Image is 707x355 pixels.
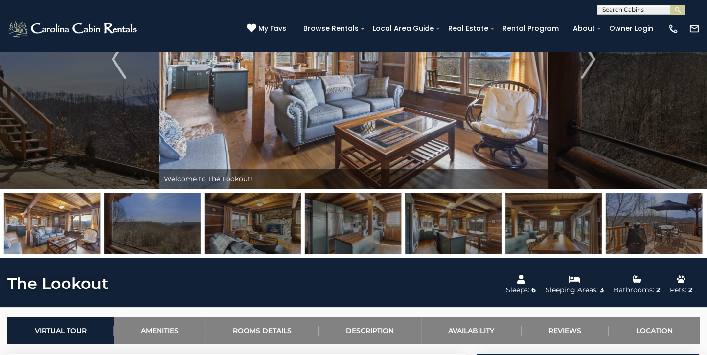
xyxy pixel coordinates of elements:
a: Rental Program [498,21,564,36]
a: Amenities [114,317,205,344]
img: arrow [112,40,126,79]
a: Rooms Details [205,317,319,344]
img: 165505316 [606,193,702,254]
img: 165505304 [505,193,602,254]
img: White-1-2.png [7,19,139,39]
a: Availability [421,317,522,344]
a: Reviews [522,317,609,344]
img: 165505302 [405,193,502,254]
a: Virtual Tour [7,317,114,344]
a: My Favs [247,23,289,34]
a: Owner Login [604,21,658,36]
a: Description [319,317,421,344]
img: 165505301 [4,193,100,254]
img: 165505303 [305,193,401,254]
img: 165509697 [205,193,301,254]
a: Location [609,317,700,344]
img: 165505314 [104,193,201,254]
div: Welcome to The Lookout! [159,169,548,189]
img: phone-regular-white.png [668,23,679,34]
a: About [568,21,600,36]
a: Real Estate [443,21,493,36]
span: My Favs [258,23,286,34]
a: Local Area Guide [368,21,439,36]
img: mail-regular-white.png [689,23,700,34]
a: Browse Rentals [298,21,364,36]
img: arrow [581,40,595,79]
